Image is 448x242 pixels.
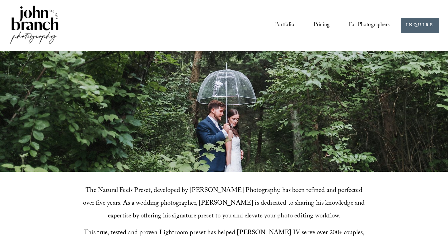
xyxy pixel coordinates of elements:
[314,20,329,31] a: Pricing
[349,20,390,31] a: folder dropdown
[275,20,295,31] a: Portfolio
[349,20,390,31] span: For Photographers
[401,18,439,33] a: INQUIRE
[83,185,366,222] span: The Natural Feels Preset, developed by [PERSON_NAME] Photography, has been refined and perfected ...
[9,4,59,46] img: John Branch IV Photography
